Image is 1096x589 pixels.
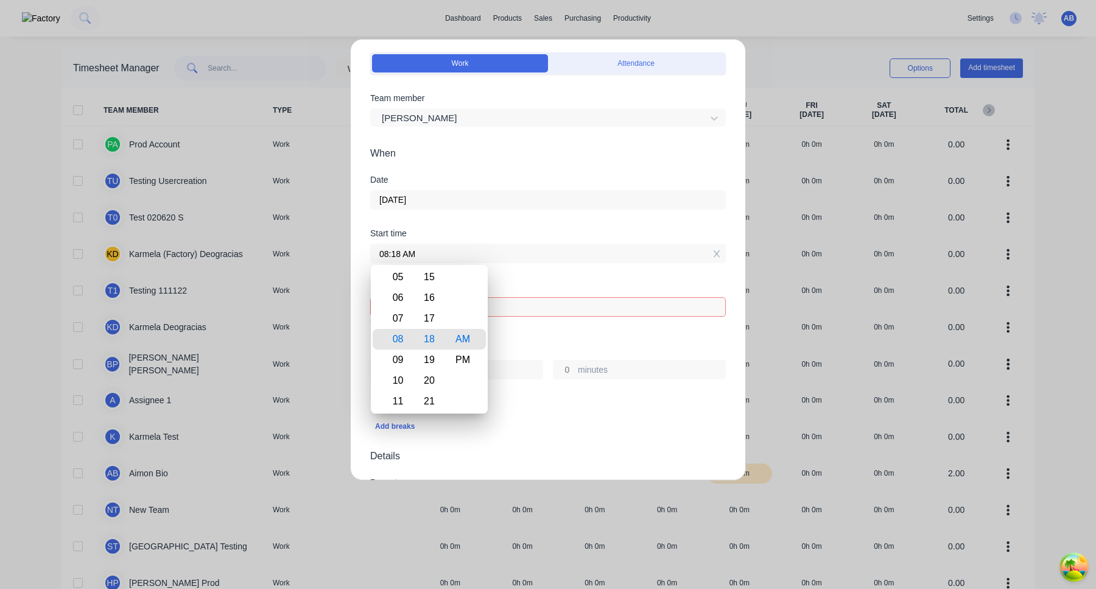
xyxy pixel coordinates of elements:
[370,94,726,102] div: Team member
[415,267,444,287] div: 15
[370,317,726,326] div: Required.
[370,146,726,161] span: When
[370,283,726,291] div: Finish time
[415,391,444,412] div: 21
[381,329,411,350] div: 08
[372,54,548,72] button: Work
[578,364,725,379] label: minutes
[415,308,444,329] div: 17
[370,229,726,238] div: Start time
[370,478,726,487] div: Pay rate
[415,287,444,308] div: 16
[381,287,411,308] div: 06
[381,350,411,370] div: 09
[381,267,411,287] div: 05
[381,308,411,329] div: 07
[370,449,726,464] span: Details
[370,399,726,407] div: Breaks
[448,329,478,350] div: AM
[381,370,411,391] div: 10
[375,418,721,434] div: Add breaks
[415,329,444,350] div: 18
[370,175,726,184] div: Date
[1062,555,1086,579] button: Open Tanstack query devtools
[381,391,411,412] div: 11
[415,350,444,370] div: 19
[553,361,575,379] input: 0
[548,54,724,72] button: Attendance
[448,350,478,370] div: PM
[370,345,726,354] div: Hours worked
[379,265,413,414] div: Hour
[415,370,444,391] div: 20
[413,265,446,414] div: Minute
